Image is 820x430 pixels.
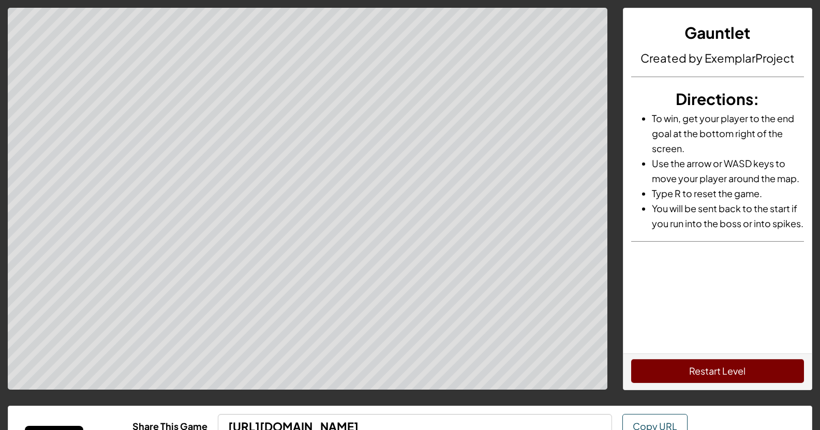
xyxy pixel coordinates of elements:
li: To win, get your player to the end goal at the bottom right of the screen. [652,111,804,156]
span: Directions [676,89,753,109]
li: Type R to reset the game. [652,186,804,201]
h4: Created by ExemplarProject [631,50,804,66]
h3: Gauntlet [631,21,804,45]
button: Restart Level [631,359,804,383]
li: You will be sent back to the start if you run into the boss or into spikes. [652,201,804,231]
li: Use the arrow or WASD keys to move your player around the map. [652,156,804,186]
h3: : [631,87,804,111]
